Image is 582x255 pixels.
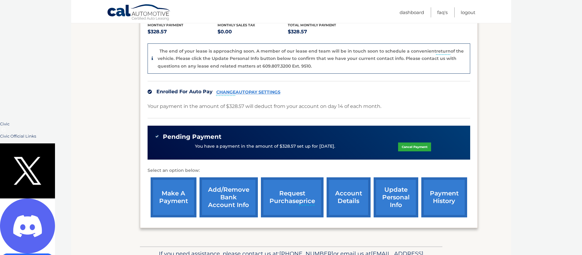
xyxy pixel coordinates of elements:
img: check-green.svg [155,134,159,139]
a: Cancel Payment [398,142,431,151]
adot: return [436,48,451,54]
p: You have a payment in the amount of $328.57 set up for [DATE]. [195,143,335,150]
a: Logout [461,7,475,17]
a: FAQ's [437,7,448,17]
p: $0.00 [218,28,288,36]
adot: request purchase [269,190,315,205]
a: request purchaseprice [261,177,324,217]
span: Monthly Payment [148,23,183,27]
img: check.svg [148,90,152,94]
p: $328.57 [288,28,358,36]
span: Enrolled For Auto Pay [156,89,213,94]
a: CHANGEAUTOPAY SETTINGS [216,90,280,95]
a: payment history [421,177,467,217]
a: make a payment [151,177,196,217]
p: Select an option below: [148,167,470,174]
span: Monthly sales Tax [218,23,255,27]
adot: The end of your lease is approaching soon. A member of our lease end team will be in touch soon t... [158,48,464,69]
span: Pending Payment [163,133,221,141]
adot: CHANGE [216,89,236,95]
span: Total Monthly Payment [288,23,336,27]
a: account details [327,177,371,217]
a: Add/Remove bank account info [199,177,258,217]
p: Your payment in the amount of $328.57 will deduct from your account on day 14 of each month. [148,102,381,111]
a: Cal Automotive [107,4,171,22]
adot: AUTOPAY SETTINGS [216,89,280,95]
adot: price [299,197,315,205]
a: Dashboard [400,7,424,17]
p: $328.57 [148,28,218,36]
a: update personal info [374,177,418,217]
